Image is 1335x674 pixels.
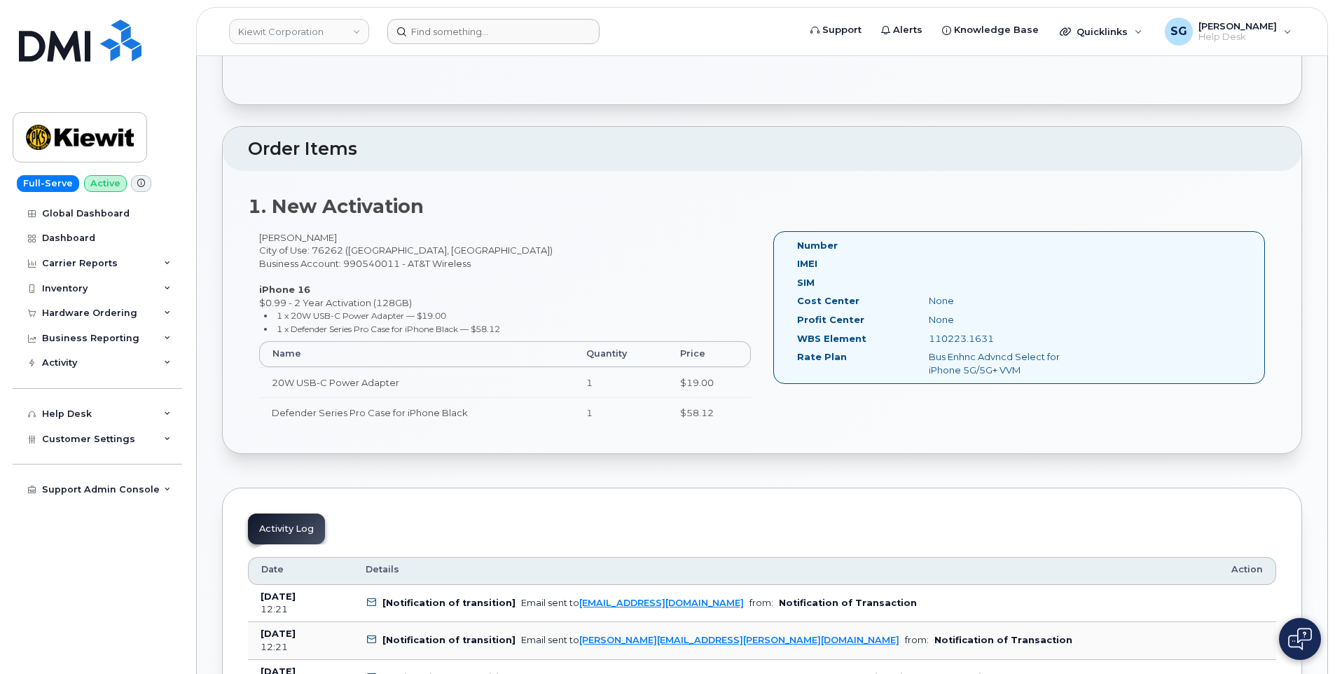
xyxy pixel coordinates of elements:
[1155,18,1301,46] div: Samaria Gomez
[749,598,773,608] span: from:
[579,635,899,645] a: [PERSON_NAME][EMAIL_ADDRESS][PERSON_NAME][DOMAIN_NAME]
[797,239,838,252] label: Number
[797,257,817,270] label: IMEI
[259,284,310,295] strong: iPhone 16
[259,341,574,366] th: Name
[779,598,917,608] b: Notification of Transaction
[521,635,899,645] div: Email sent to
[366,563,399,576] span: Details
[277,324,500,334] small: 1 x Defender Series Pro Case for iPhone Black — $58.12
[918,350,1103,376] div: Bus Enhnc Advncd Select for iPhone 5G/5G+ VVM
[521,598,744,608] div: Email sent to
[1050,18,1152,46] div: Quicklinks
[905,635,929,645] span: from:
[822,23,862,37] span: Support
[1288,628,1312,650] img: Open chat
[667,397,751,428] td: $58.12
[261,563,284,576] span: Date
[1198,32,1277,43] span: Help Desk
[871,16,932,44] a: Alerts
[261,603,340,616] div: 12:21
[574,367,667,398] td: 1
[259,367,574,398] td: 20W USB-C Power Adapter
[387,19,600,44] input: Find something...
[918,313,1103,326] div: None
[574,397,667,428] td: 1
[667,341,751,366] th: Price
[797,313,864,326] label: Profit Center
[579,598,744,608] a: [EMAIL_ADDRESS][DOMAIN_NAME]
[1170,23,1187,40] span: SG
[797,332,866,345] label: WBS Element
[261,628,296,639] b: [DATE]
[277,310,446,321] small: 1 x 20W USB-C Power Adapter — $19.00
[934,635,1072,645] b: Notification of Transaction
[229,19,369,44] a: Kiewit Corporation
[918,294,1103,308] div: None
[261,641,340,654] div: 12:21
[248,195,424,218] strong: 1. New Activation
[918,332,1103,345] div: 110223.1631
[1198,20,1277,32] span: [PERSON_NAME]
[248,139,1276,159] h2: Order Items
[1219,557,1276,585] th: Action
[801,16,871,44] a: Support
[797,294,859,308] label: Cost Center
[574,341,667,366] th: Quantity
[893,23,922,37] span: Alerts
[382,598,516,608] b: [Notification of transition]
[259,397,574,428] td: Defender Series Pro Case for iPhone Black
[954,23,1039,37] span: Knowledge Base
[797,350,847,364] label: Rate Plan
[1077,26,1128,37] span: Quicklinks
[667,367,751,398] td: $19.00
[261,591,296,602] b: [DATE]
[932,16,1049,44] a: Knowledge Base
[382,635,516,645] b: [Notification of transition]
[248,231,762,441] div: [PERSON_NAME] City of Use: 76262 ([GEOGRAPHIC_DATA], [GEOGRAPHIC_DATA]) Business Account: 9905400...
[797,276,815,289] label: SIM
